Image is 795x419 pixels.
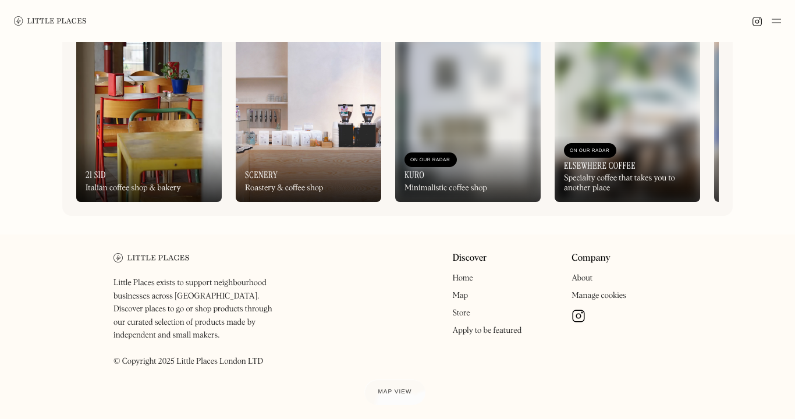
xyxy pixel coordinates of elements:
[245,169,278,180] h3: Scenery
[378,389,412,395] span: Map view
[364,379,426,405] a: Map view
[452,326,521,335] a: Apply to be featured
[404,183,487,193] div: Minimalistic coffee shop
[570,145,611,157] div: On Our Radar
[86,169,106,180] h3: 21 Sid
[452,253,487,264] a: Discover
[452,274,473,282] a: Home
[245,183,323,193] div: Roastery & coffee shop
[236,27,381,202] a: SceneryRoastery & coffee shop
[564,173,691,193] div: Specialty coffee that takes you to another place
[76,27,222,202] a: 21 SidItalian coffee shop & bakery
[572,292,626,300] a: Manage cookies
[572,274,592,282] a: About
[86,183,181,193] div: Italian coffee shop & bakery
[404,169,424,180] h3: Kuro
[452,309,470,317] a: Store
[452,292,468,300] a: Map
[555,27,700,202] a: On Our RadarElsewhere CoffeeSpecialty coffee that takes you to another place
[395,27,541,202] a: On Our RadarKuroMinimalistic coffee shop
[113,276,284,368] p: Little Places exists to support neighbourhood businesses across [GEOGRAPHIC_DATA]. Discover place...
[564,160,636,171] h3: Elsewhere Coffee
[572,253,611,264] a: Company
[410,154,451,166] div: On Our Radar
